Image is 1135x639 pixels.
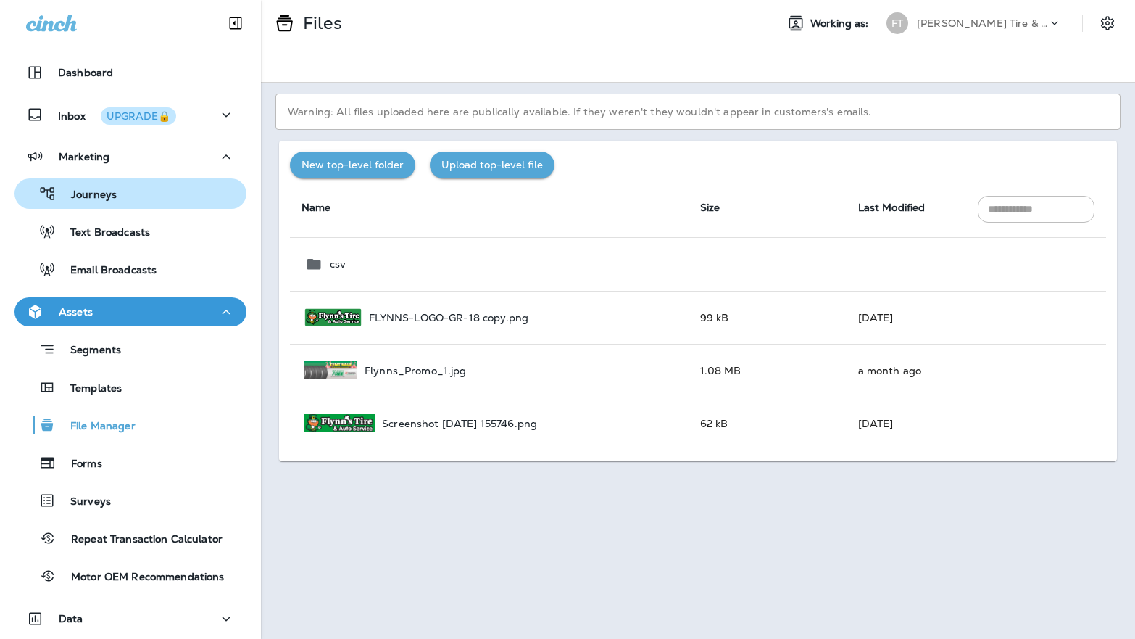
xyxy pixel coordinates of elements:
[107,111,170,121] div: UPGRADE🔒
[847,397,966,450] td: [DATE]
[14,523,246,553] button: Repeat Transaction Calculator
[59,306,93,318] p: Assets
[275,94,1121,130] p: Warning: All files uploaded here are publically available. If they weren't they wouldn't appear i...
[382,418,537,429] p: Screenshot [DATE] 155746.png
[14,142,246,171] button: Marketing
[810,17,872,30] span: Working as:
[56,420,136,434] p: File Manager
[886,12,908,34] div: FT
[14,58,246,87] button: Dashboard
[14,485,246,516] button: Surveys
[59,151,109,162] p: Marketing
[304,414,375,432] img: Screenshot%202025-06-10%20155746.png
[56,226,150,240] p: Text Broadcasts
[101,107,176,125] button: UPGRADE🔒
[58,107,176,123] p: Inbox
[56,344,121,358] p: Segments
[14,410,246,440] button: File Manager
[14,604,246,633] button: Data
[14,561,246,591] button: Motor OEM Recommendations
[847,344,966,397] td: a month ago
[689,291,847,344] td: 99 kB
[917,17,1047,29] p: [PERSON_NAME] Tire & Auto Service
[14,372,246,403] button: Templates
[365,365,467,376] p: Flynns_Promo_1.jpg
[700,201,720,214] span: Size
[14,254,246,284] button: Email Broadcasts
[14,334,246,365] button: Segments
[302,201,331,214] span: Name
[689,397,847,450] td: 62 kB
[847,291,966,344] td: [DATE]
[59,613,83,624] p: Data
[330,258,346,270] p: csv
[304,308,362,326] img: FLYNNS-LOGO-GR-18%20copy.png
[297,12,342,34] p: Files
[14,297,246,326] button: Assets
[14,100,246,129] button: InboxUPGRADE🔒
[1094,10,1121,36] button: Settings
[858,201,926,214] span: Last Modified
[57,189,117,202] p: Journeys
[290,152,415,178] button: New top-level folder
[14,448,246,478] button: Forms
[56,495,111,509] p: Surveys
[57,571,225,585] p: Motor OEM Recommendations
[689,344,847,397] td: 1.08 MB
[57,458,102,471] p: Forms
[304,361,357,379] img: Flynns_Promo_1.jpg
[14,178,246,209] button: Journeys
[56,382,122,396] p: Templates
[58,67,113,78] p: Dashboard
[14,216,246,247] button: Text Broadcasts
[57,533,223,547] p: Repeat Transaction Calculator
[369,312,529,323] p: FLYNNS-LOGO-GR-18 copy.png
[430,152,554,178] button: Upload top-level file
[215,9,256,38] button: Collapse Sidebar
[56,264,157,278] p: Email Broadcasts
